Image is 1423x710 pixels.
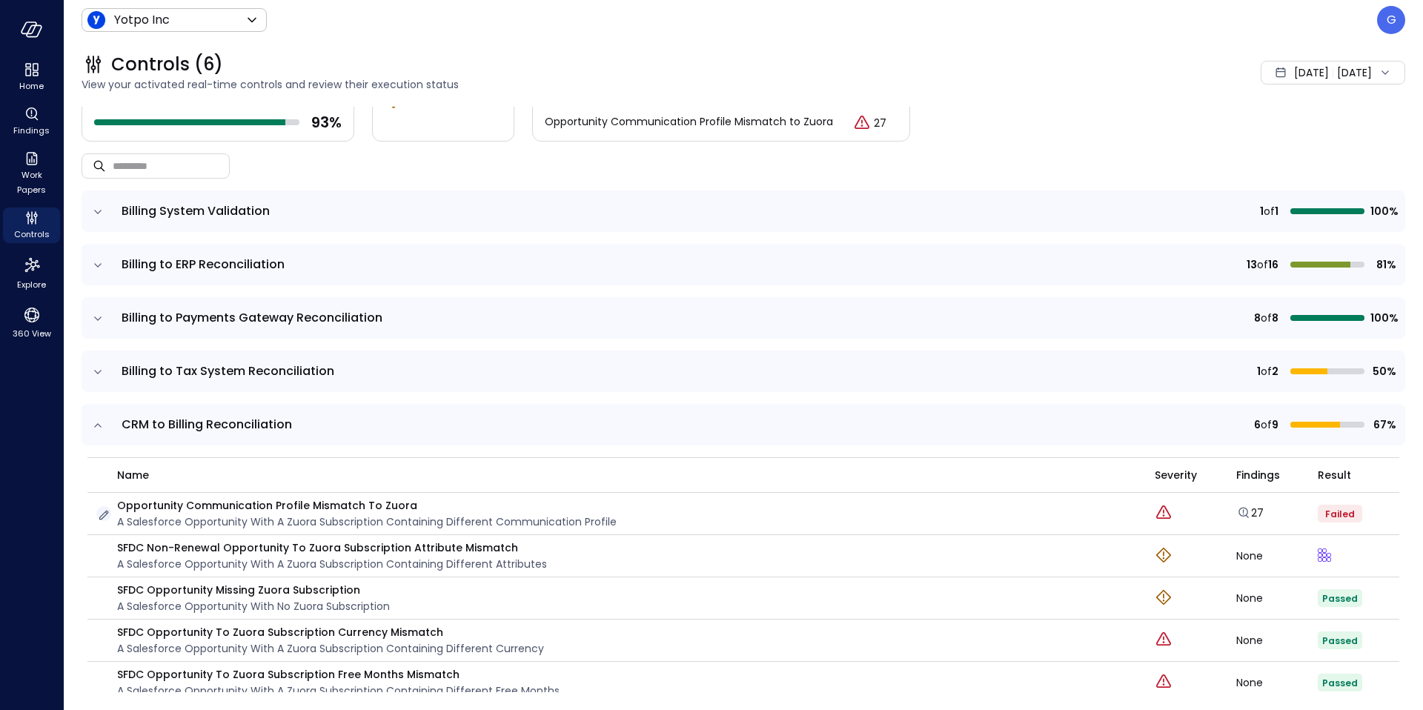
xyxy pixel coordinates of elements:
span: of [1257,256,1268,273]
span: 2 [1272,363,1278,379]
span: Passed [1322,677,1358,689]
p: 27 [874,116,886,131]
span: 67% [1370,417,1396,433]
div: Critical [853,114,871,132]
span: Passed [1322,592,1358,605]
span: 13 [1247,256,1257,273]
span: Billing to Tax System Reconciliation [122,362,334,379]
span: CRM to Billing Reconciliation [122,416,292,433]
button: expand row [90,258,105,273]
span: Findings [1236,467,1280,483]
p: A Salesforce Opportunity with no Zuora Subscription [117,598,390,614]
button: expand row [90,365,105,379]
span: 1 [1260,203,1264,219]
span: Billing System Validation [122,202,270,219]
a: Explore findings [1236,509,1264,524]
span: name [117,467,149,483]
span: Failed [1325,508,1355,520]
span: 1 [1275,203,1278,219]
p: SFDC Opportunity Missing Zuora Subscription [117,582,390,598]
p: A Salesforce Opportunity with a Zuora Subscription containing different communication profile [117,514,617,530]
p: SFDC Opportunity to Zuora Subscription Currency Mismatch [117,624,544,640]
img: Icon [87,11,105,29]
div: None [1236,551,1318,561]
div: 360 View [3,302,60,342]
span: of [1261,417,1272,433]
div: None [1236,593,1318,603]
div: Critical [1155,504,1172,523]
div: Warning [1155,588,1172,608]
span: Home [19,79,44,93]
p: Opportunity Communication Profile Mismatch to Zuora [117,497,617,514]
span: Billing to Payments Gateway Reconciliation [122,309,382,326]
span: of [1261,363,1272,379]
div: Explore [3,252,60,293]
div: None [1236,635,1318,646]
div: Critical [853,92,871,110]
div: Guy Zilberberg [1377,6,1405,34]
span: 50% [1370,363,1396,379]
span: 81% [1370,256,1396,273]
p: Opportunity Communication Profile Mismatch to Zuora [545,114,833,132]
span: Explore [17,277,46,292]
button: expand row [90,418,105,433]
div: Warning [1155,546,1172,565]
span: Result [1318,467,1351,483]
div: Home [3,59,60,95]
span: Billing to ERP Reconciliation [122,256,285,273]
div: Sliding puzzle loader [1318,548,1331,562]
p: G [1387,11,1396,29]
span: 100% [1370,203,1396,219]
p: A Salesforce Opportunity with a Zuora Subscription containing different currency [117,640,544,657]
span: 1 [1257,363,1261,379]
span: of [1264,203,1275,219]
span: 100% [1370,310,1396,326]
div: Work Papers [3,148,60,199]
button: expand row [90,205,105,219]
span: [DATE] [1294,64,1329,81]
span: Findings [13,123,50,138]
span: Work Papers [9,167,54,197]
p: A Salesforce Opportunity with a Zuora Subscription containing different free months [117,683,560,699]
p: Yotpo Inc [114,11,170,29]
p: SFDC Non-Renewal Opportunity to Zuora Subscription Attribute Mismatch [117,540,547,556]
p: SFDC Opportunity to Zuora Subscription Free Months Mismatch [117,666,560,683]
span: of [1261,310,1272,326]
div: Control runs from Sep 2, 2025 [1318,548,1331,562]
span: 8 [1272,310,1278,326]
div: Critical [1155,631,1172,650]
span: Passed [1322,634,1358,647]
div: None [1236,677,1318,688]
span: Controls [14,227,50,242]
span: 9 [1272,417,1278,433]
span: 8 [1254,310,1261,326]
span: 360 View [13,326,51,341]
div: Warning [385,92,402,110]
span: 16 [1268,256,1278,273]
div: Controls [3,208,60,243]
span: 6 [1254,417,1261,433]
span: 93 % [311,113,342,132]
span: Controls (6) [111,53,223,76]
span: View your activated real-time controls and review their execution status [82,76,996,93]
p: A Salesforce Opportunity with a Zuora Subscription containing different attributes [117,556,547,572]
div: Findings [3,104,60,139]
span: Severity [1155,467,1197,483]
a: 27 [1236,505,1264,520]
div: Critical [1155,673,1172,692]
button: expand row [90,311,105,326]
